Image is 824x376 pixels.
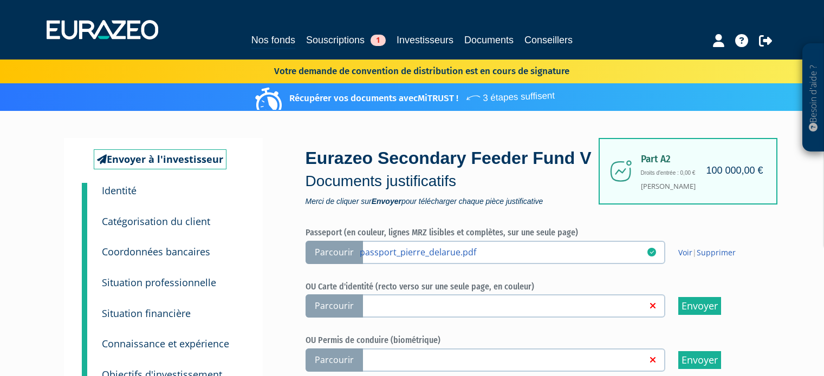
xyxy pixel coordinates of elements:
[647,248,656,256] i: 23/09/2025 16:47
[397,32,453,48] a: Investisseurs
[306,197,604,205] span: Merci de cliquer sur pour télécharger chaque pièce justificative
[102,337,229,350] small: Connaissance et expérience
[306,294,363,318] span: Parcourir
[102,307,191,320] small: Situation financière
[678,351,721,369] input: Envoyer
[82,199,87,233] a: 2
[372,197,401,206] strong: Envoyer
[102,215,210,228] small: Catégorisation du client
[82,183,87,205] a: 1
[306,146,604,206] div: Eurazeo Secondary Feeder Fund V
[306,32,386,48] a: Souscriptions1
[82,260,87,294] a: 4
[807,49,820,147] p: Besoin d'aide ?
[465,83,555,105] span: 3 étapes suffisent
[360,246,647,257] a: passport_pierre_delarue.pdf
[258,86,555,105] p: Récupérer vos documents avec
[678,247,736,258] span: |
[102,245,210,258] small: Coordonnées bancaires
[418,93,458,104] a: MiTRUST !
[306,228,755,238] h6: Passeport (en couleur, lignes MRZ lisibles et complètes, sur une seule page)
[371,35,386,46] span: 1
[82,321,87,355] a: 6
[243,62,569,78] p: Votre demande de convention de distribution est en cours de signature
[102,184,137,197] small: Identité
[524,32,573,48] a: Conseillers
[678,297,721,315] input: Envoyer
[464,32,514,48] a: Documents
[82,291,87,325] a: 5
[306,170,604,192] p: Documents justificatifs
[102,276,216,289] small: Situation professionnelle
[697,247,736,258] a: Supprimer
[306,282,755,292] h6: OU Carte d'identité (recto verso sur une seule page, en couleur)
[82,229,87,263] a: 3
[306,241,363,264] span: Parcourir
[47,20,158,39] img: 1732889491-logotype_eurazeo_blanc_rvb.png
[251,32,295,49] a: Nos fonds
[678,247,692,258] a: Voir
[94,149,226,170] a: Envoyer à l'investisseur
[306,335,755,345] h6: OU Permis de conduire (biométrique)
[306,348,363,372] span: Parcourir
